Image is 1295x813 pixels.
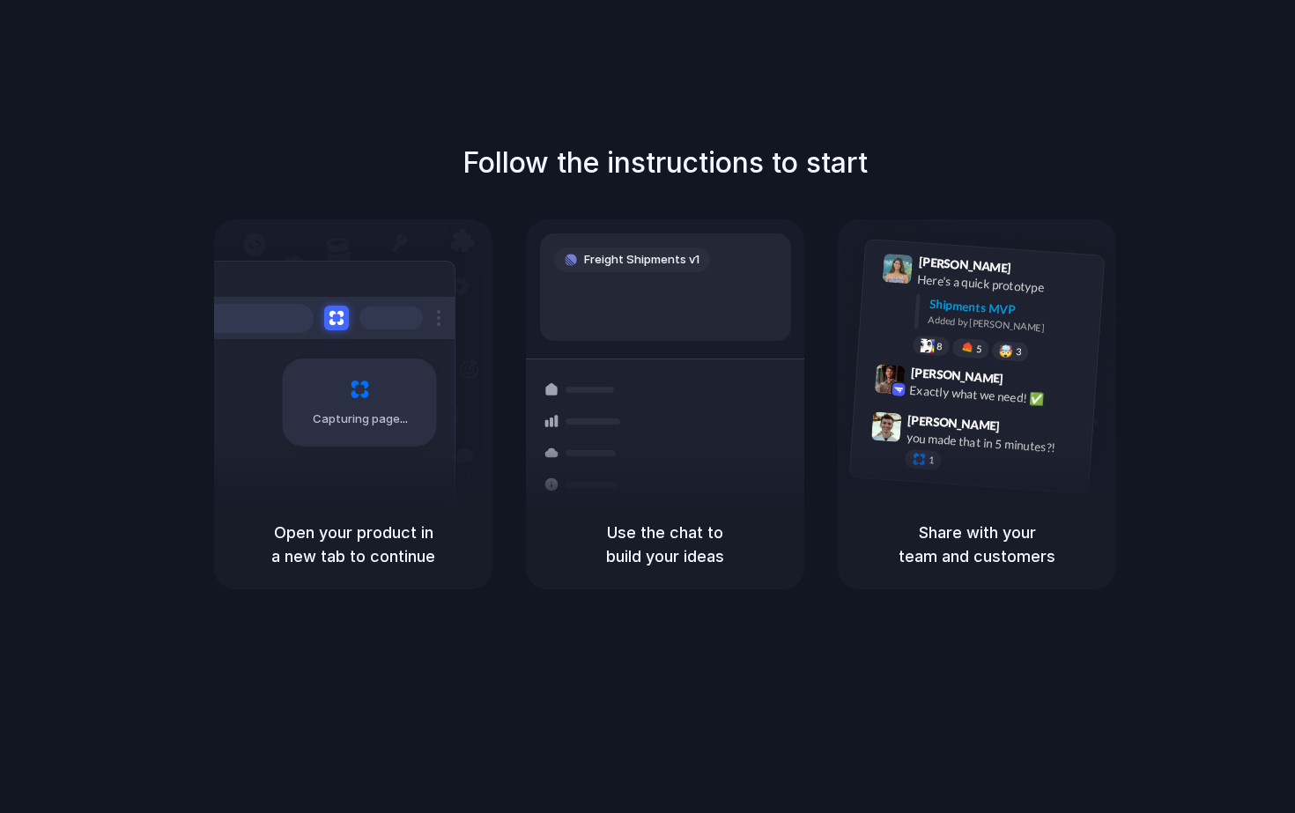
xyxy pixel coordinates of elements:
[547,521,783,568] h5: Use the chat to build your ideas
[584,251,699,269] span: Freight Shipments v1
[928,313,1090,338] div: Added by [PERSON_NAME]
[929,455,935,465] span: 1
[936,342,943,351] span: 8
[929,295,1091,324] div: Shipments MVP
[1009,372,1045,393] span: 9:42 AM
[999,345,1014,358] div: 🤯
[909,381,1085,411] div: Exactly what we need! ✅
[1016,347,1022,357] span: 3
[1005,419,1041,440] span: 9:47 AM
[859,521,1095,568] h5: Share with your team and customers
[907,410,1001,436] span: [PERSON_NAME]
[462,142,868,184] h1: Follow the instructions to start
[917,270,1093,300] div: Here's a quick prototype
[910,363,1003,388] span: [PERSON_NAME]
[313,410,411,428] span: Capturing page
[976,344,982,354] span: 5
[918,252,1011,277] span: [PERSON_NAME]
[906,429,1082,459] div: you made that in 5 minutes?!
[235,521,471,568] h5: Open your product in a new tab to continue
[1017,261,1053,282] span: 9:41 AM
